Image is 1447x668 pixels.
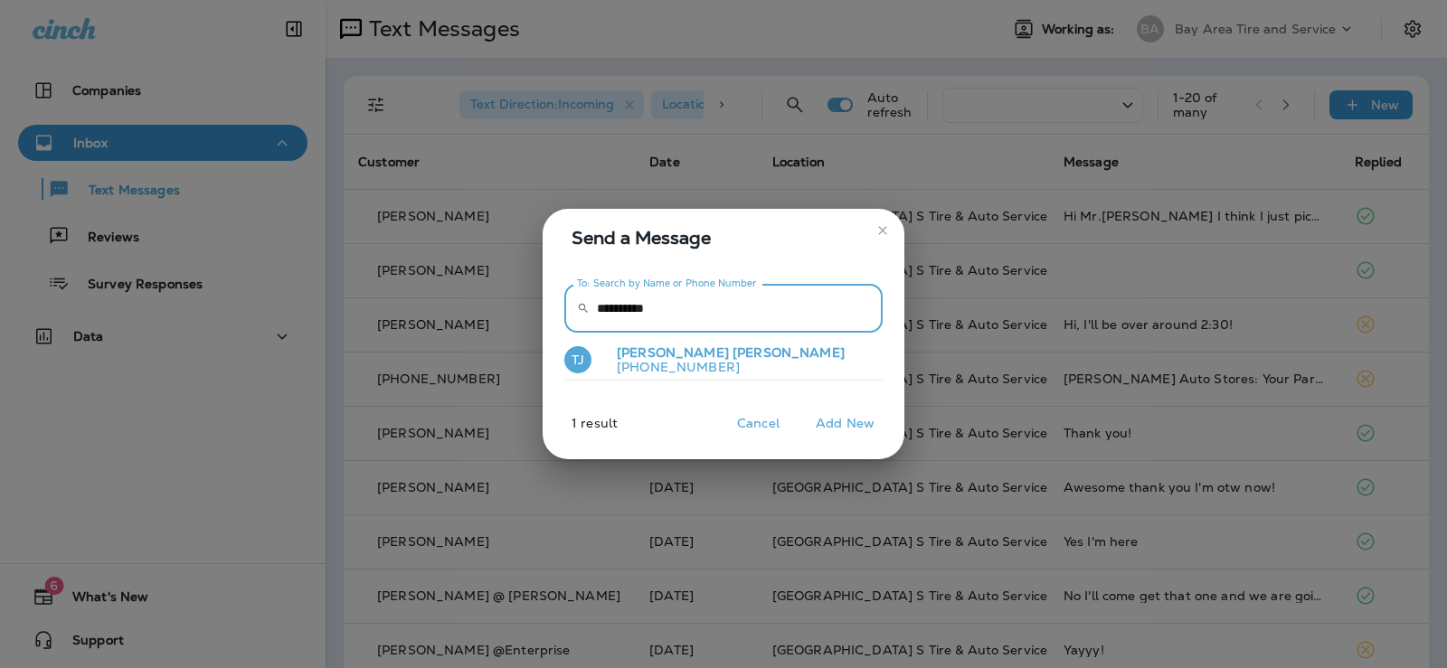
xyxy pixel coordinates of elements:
span: [PERSON_NAME] [617,344,729,361]
p: 1 result [535,416,618,445]
button: Add New [807,409,884,437]
button: close [868,216,897,245]
div: TJ [564,346,591,373]
span: [PERSON_NAME] [733,344,845,361]
label: To: Search by Name or Phone Number [577,277,757,290]
span: Send a Message [572,223,883,252]
button: TJ[PERSON_NAME] [PERSON_NAME][PHONE_NUMBER] [564,340,883,381]
p: [PHONE_NUMBER] [602,360,845,374]
button: Cancel [724,409,792,437]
